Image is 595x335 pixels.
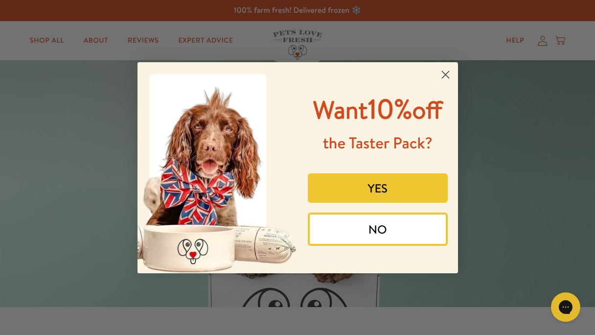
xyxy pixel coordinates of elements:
[323,132,433,154] span: the Taster Pack?
[308,173,448,203] button: YES
[308,213,448,246] button: NO
[412,93,442,127] span: off
[137,62,298,273] img: 8afefe80-1ef6-417a-b86b-9520c2248d41.jpeg
[313,90,443,127] span: 10%
[313,93,368,127] span: Want
[546,289,585,325] iframe: Gorgias live chat messenger
[437,66,454,83] button: Close dialog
